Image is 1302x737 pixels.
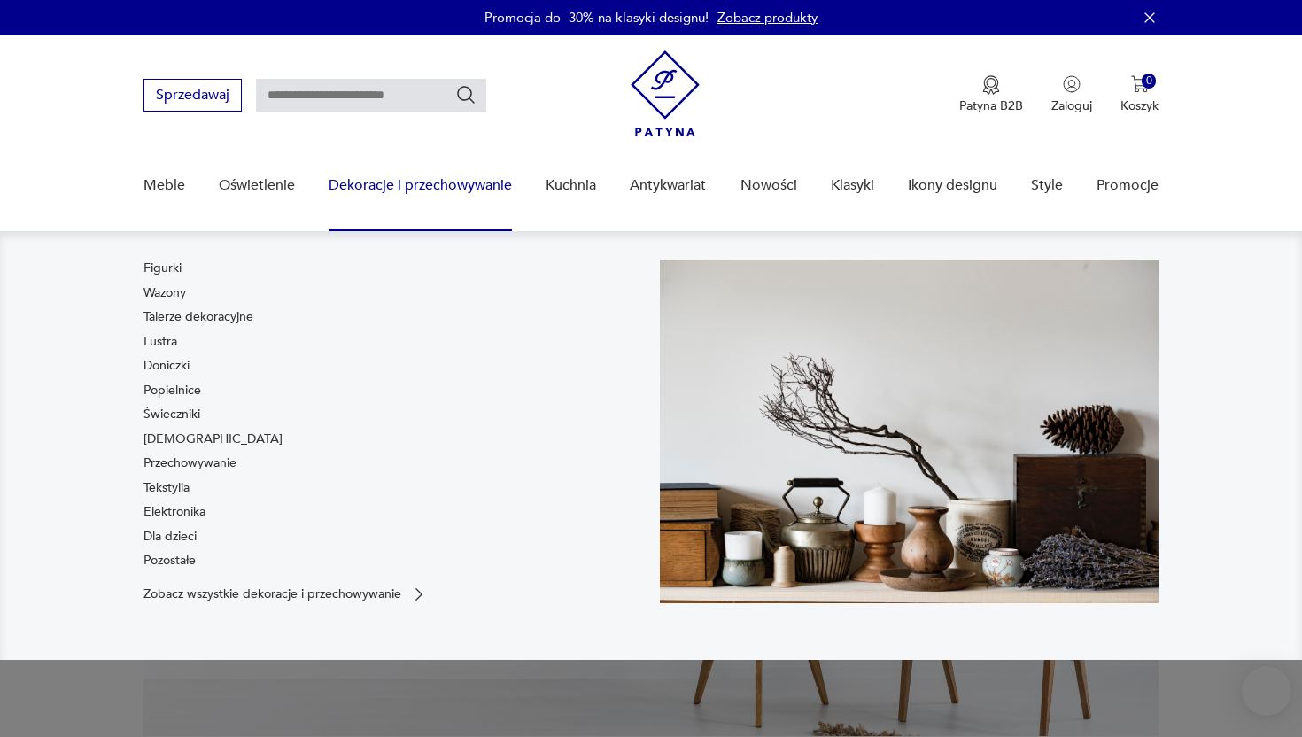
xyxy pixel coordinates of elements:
a: Promocje [1097,151,1159,220]
button: Sprzedawaj [143,79,242,112]
button: Szukaj [455,84,477,105]
p: Promocja do -30% na klasyki designu! [484,9,709,27]
p: Patyna B2B [959,97,1023,114]
img: Ikona koszyka [1131,75,1149,93]
a: Dekoracje i przechowywanie [329,151,512,220]
a: Figurki [143,260,182,277]
a: Ikony designu [908,151,997,220]
a: Meble [143,151,185,220]
button: Patyna B2B [959,75,1023,114]
button: Zaloguj [1051,75,1092,114]
a: Pozostałe [143,552,196,570]
a: Elektronika [143,503,205,521]
div: 0 [1142,74,1157,89]
a: [DEMOGRAPHIC_DATA] [143,431,283,448]
iframe: Smartsupp widget button [1242,666,1291,716]
a: Wazony [143,284,186,302]
p: Zobacz wszystkie dekoracje i przechowywanie [143,588,401,600]
a: Doniczki [143,357,190,375]
a: Sprzedawaj [143,90,242,103]
a: Oświetlenie [219,151,295,220]
a: Tekstylia [143,479,190,497]
a: Talerze dekoracyjne [143,308,253,326]
a: Zobacz produkty [717,9,818,27]
a: Ikona medaluPatyna B2B [959,75,1023,114]
img: Patyna - sklep z meblami i dekoracjami vintage [631,50,700,136]
a: Popielnice [143,382,201,400]
a: Kuchnia [546,151,596,220]
a: Klasyki [831,151,874,220]
a: Style [1031,151,1063,220]
img: Ikona medalu [982,75,1000,95]
button: 0Koszyk [1120,75,1159,114]
a: Przechowywanie [143,454,236,472]
a: Zobacz wszystkie dekoracje i przechowywanie [143,586,428,603]
img: Ikonka użytkownika [1063,75,1081,93]
img: cfa44e985ea346226f89ee8969f25989.jpg [660,260,1159,603]
a: Świeczniki [143,406,200,423]
p: Zaloguj [1051,97,1092,114]
a: Lustra [143,333,177,351]
a: Antykwariat [630,151,706,220]
a: Nowości [740,151,797,220]
a: Dla dzieci [143,528,197,546]
p: Koszyk [1120,97,1159,114]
